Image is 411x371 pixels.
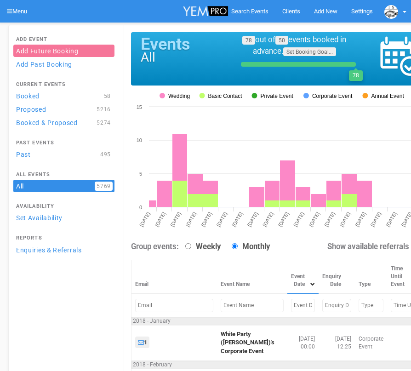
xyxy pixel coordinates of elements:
[287,325,319,360] td: [DATE] 00:00
[135,337,149,348] a: 1
[131,242,179,251] strong: Group events:
[216,211,228,228] tspan: [DATE]
[385,211,398,228] tspan: [DATE]
[185,243,191,249] input: Weekly
[327,242,409,251] strong: Show available referrals
[95,182,113,191] span: 5769
[221,331,274,354] a: White Party ([PERSON_NAME])'s Corporate Event
[102,91,113,101] span: 58
[169,211,182,228] tspan: [DATE]
[275,36,288,45] a: 50
[291,299,315,312] input: Filter by Event Date
[13,180,114,192] a: All5769
[292,211,305,228] tspan: [DATE]
[13,103,114,115] a: Proposed5216
[13,148,114,160] a: Past495
[16,235,112,241] h4: Reports
[227,241,270,252] label: Monthly
[359,299,383,312] input: Filter by Type
[217,260,287,294] th: Event Name
[137,104,142,110] tspan: 15
[322,299,351,312] input: Filter by Enquiry Date
[355,325,387,360] td: Corporate Event
[135,299,213,312] input: Filter by Email
[137,137,142,143] tspan: 10
[13,211,114,224] a: Set Availability
[242,36,255,45] a: 78
[319,325,355,360] td: [DATE] 12:25
[95,105,113,114] span: 5216
[13,116,114,129] a: Booked & Proposed5274
[339,211,352,228] tspan: [DATE]
[13,45,114,57] a: Add Future Booking
[138,211,151,228] tspan: [DATE]
[319,260,355,294] th: Enquiry Date
[16,140,112,146] h4: Past Events
[283,47,336,56] a: Set Booking Goal...
[384,5,398,19] img: data
[16,204,112,209] h4: Availability
[354,211,367,228] tspan: [DATE]
[323,211,336,228] tspan: [DATE]
[208,93,243,99] tspan: Basic Contact
[371,93,404,99] tspan: Annual Event
[16,82,112,87] h4: Current Events
[168,93,190,99] tspan: Wedding
[314,8,337,15] span: Add New
[312,93,353,99] tspan: Corporate Event
[131,260,217,294] th: Email
[141,51,226,65] h1: All
[287,260,319,294] th: Event Date
[139,171,142,177] tspan: 5
[221,299,284,312] input: Filter by Event Name
[231,8,268,15] span: Search Events
[349,70,363,81] div: 78
[355,260,387,294] th: Type
[262,211,274,228] tspan: [DATE]
[370,211,382,228] tspan: [DATE]
[246,211,259,228] tspan: [DATE]
[154,211,167,228] tspan: [DATE]
[141,35,226,54] h1: Events
[232,243,238,249] input: Monthly
[231,211,244,228] tspan: [DATE]
[308,211,321,228] tspan: [DATE]
[16,172,112,177] h4: All Events
[13,244,114,256] a: Enquiries & Referrals
[185,211,198,228] tspan: [DATE]
[13,58,114,70] a: Add Past Booking
[260,93,293,99] tspan: Private Event
[98,150,113,159] span: 495
[16,37,112,42] h4: Add Event
[277,211,290,228] tspan: [DATE]
[95,118,113,127] span: 5274
[200,211,213,228] tspan: [DATE]
[181,241,221,252] label: Weekly
[13,90,114,102] a: Booked58
[139,205,142,210] tspan: 0
[282,8,300,15] span: Clients
[241,34,348,57] div: out of events booked in advance.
